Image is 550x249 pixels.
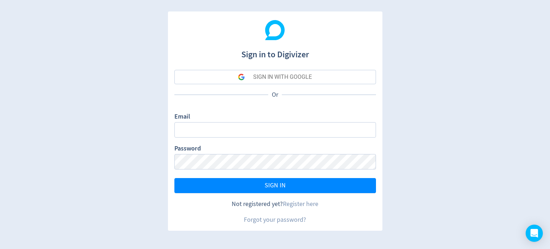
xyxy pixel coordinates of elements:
[253,70,312,84] div: SIGN IN WITH GOOGLE
[268,90,282,99] p: Or
[265,182,286,189] span: SIGN IN
[174,144,201,154] label: Password
[174,112,190,122] label: Email
[244,216,306,224] a: Forgot your password?
[174,70,376,84] button: SIGN IN WITH GOOGLE
[526,225,543,242] div: Open Intercom Messenger
[174,178,376,193] button: SIGN IN
[174,200,376,209] div: Not registered yet?
[283,200,318,208] a: Register here
[265,20,285,40] img: Digivizer Logo
[174,42,376,61] h1: Sign in to Digivizer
